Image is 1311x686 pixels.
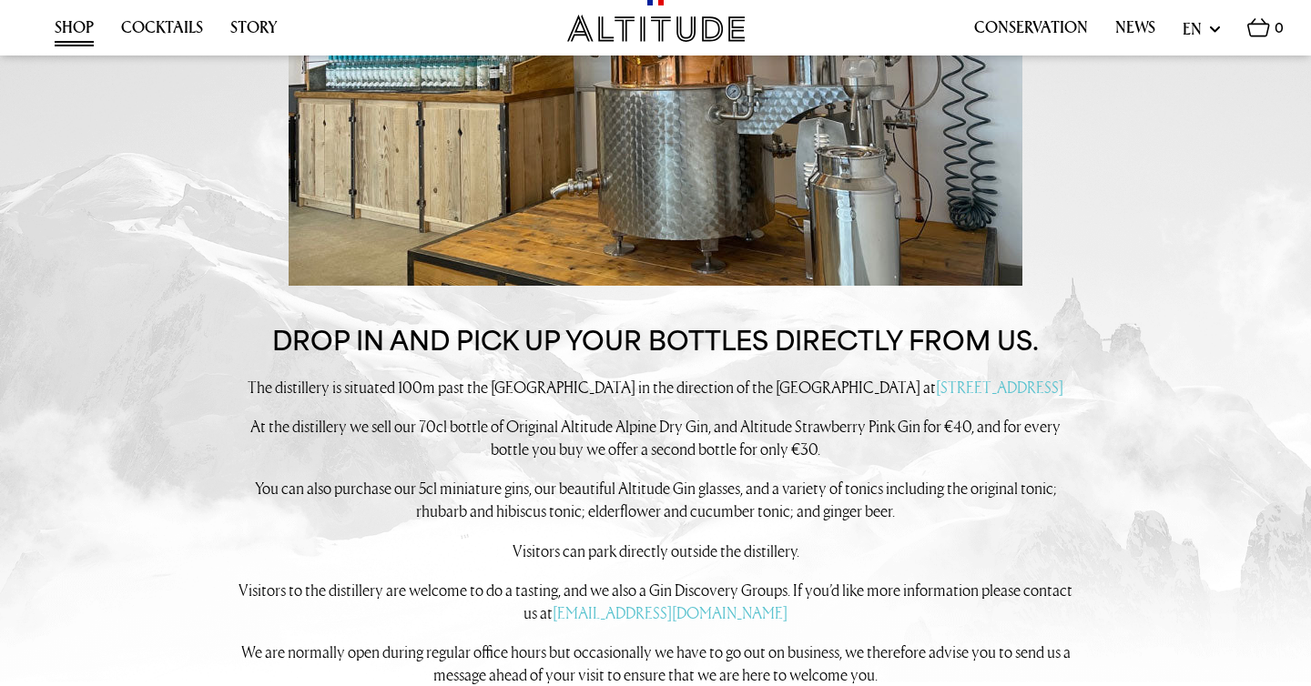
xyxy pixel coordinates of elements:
[237,641,1074,686] p: We are normally open during regular office hours but occasionally we have to go out on business, ...
[230,18,278,46] a: Story
[974,18,1088,46] a: Conservation
[1247,18,1270,37] img: Basket
[936,377,1063,398] a: [STREET_ADDRESS]
[1247,18,1284,47] a: 0
[237,579,1074,624] p: Visitors to the distillery are welcome to do a tasting, and we also a Gin Discovery Groups. If yo...
[55,18,94,46] a: Shop
[567,15,745,42] img: Altitude Gin
[237,376,1074,398] p: The distillery is situated 100m past the [GEOGRAPHIC_DATA] in the direction of the [GEOGRAPHIC_DA...
[237,540,1074,562] p: Visitors can park directly outside the distillery.
[1115,18,1155,46] a: News
[553,602,788,623] a: [EMAIL_ADDRESS][DOMAIN_NAME]
[237,477,1074,522] p: You can also purchase our 5cl miniature gins, our beautiful Altitude Gin glasses, and a variety o...
[121,18,203,46] a: Cocktails
[237,415,1074,460] p: At the distillery we sell our 70cl bottle of Original Altitude Alpine Dry Gin, and Altitude Straw...
[237,325,1074,358] h3: Drop in and pick up your bottles directly from us.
